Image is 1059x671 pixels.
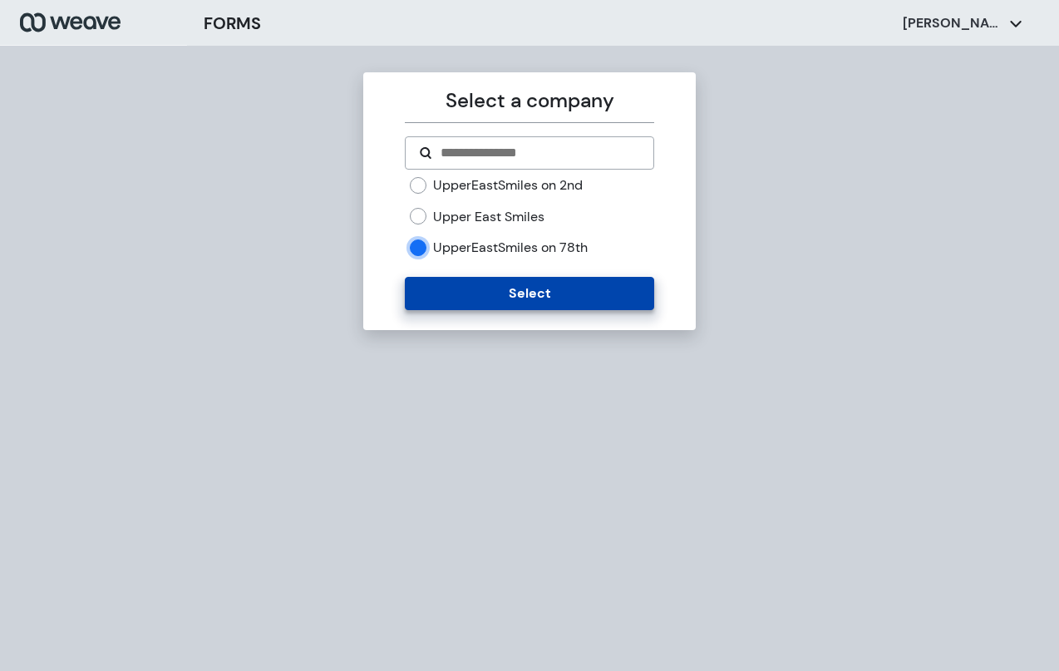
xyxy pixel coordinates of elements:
[439,143,639,163] input: Search
[433,239,588,257] label: UpperEastSmiles on 78th
[405,277,653,310] button: Select
[405,86,653,116] p: Select a company
[433,176,583,195] label: UpperEastSmiles on 2nd
[204,11,261,36] h3: FORMS
[903,14,1002,32] p: [PERSON_NAME]
[433,208,544,226] label: Upper East Smiles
